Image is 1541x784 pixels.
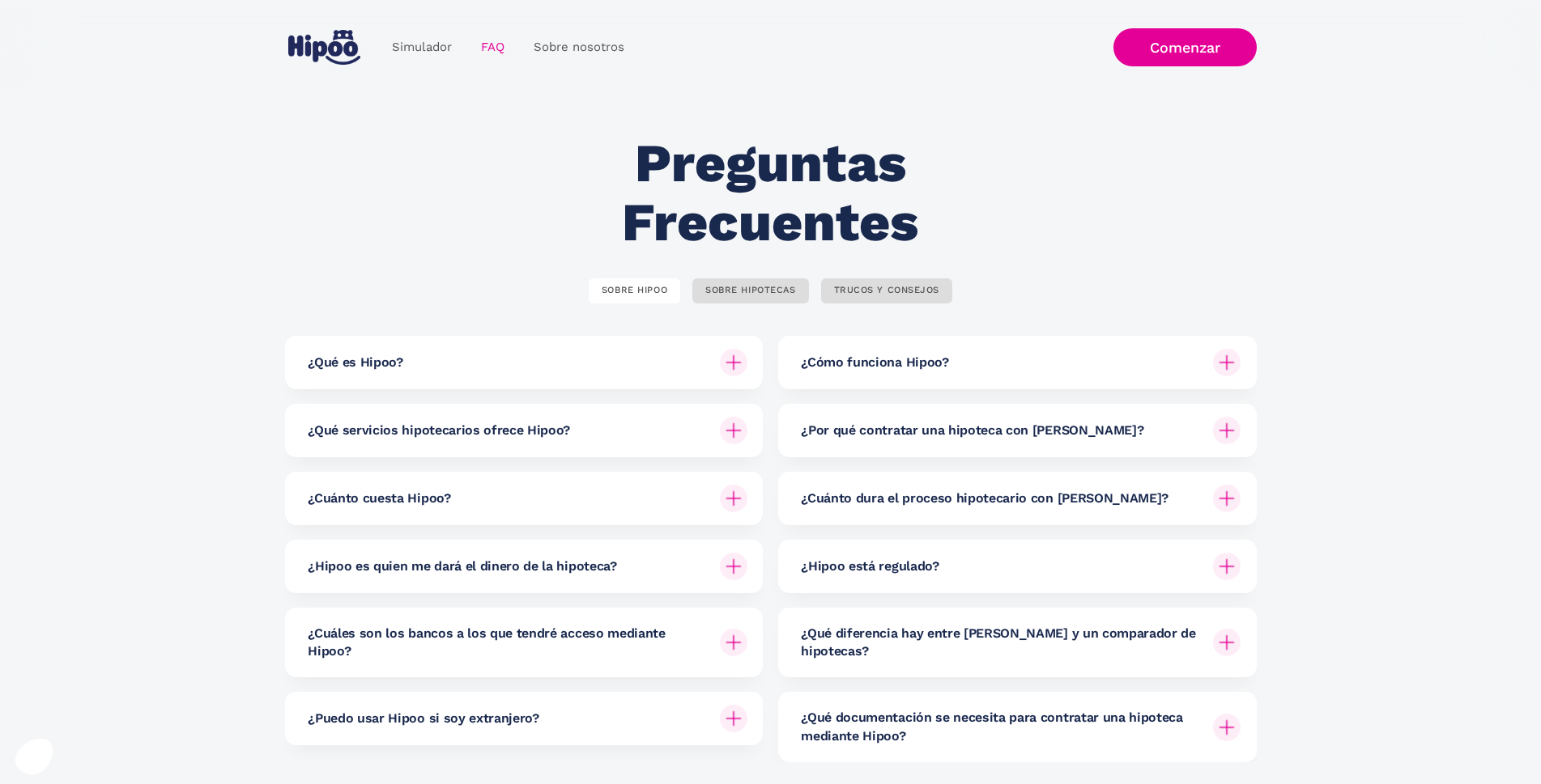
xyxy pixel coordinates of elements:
[377,32,466,63] a: Simulador
[801,625,1200,661] h6: ¿Qué diferencia hay entre [PERSON_NAME] y un comparador de hipotecas?
[519,32,639,63] a: Sobre nosotros
[466,32,519,63] a: FAQ
[308,557,616,575] h6: ¿Hipoo es quien me dará el dinero de la hipoteca?
[801,422,1143,439] h6: ¿Por qué contratar una hipoteca con [PERSON_NAME]?
[1113,28,1257,66] a: Comenzar
[602,285,667,297] div: SOBRE HIPOO
[801,709,1200,745] h6: ¿Qué documentación se necesita para contratar una hipoteca mediante Hipoo?
[705,285,795,297] div: SOBRE HIPOTECAS
[308,710,538,727] h6: ¿Puedo usar Hipoo si soy extranjero?
[285,23,364,71] a: home
[308,422,570,439] h6: ¿Qué servicios hipotecarios ofrece Hipoo?
[801,354,948,371] h6: ¿Cómo funciona Hipoo?
[834,285,940,297] div: TRUCOS Y CONSEJOS
[308,354,403,371] h6: ¿Qué es Hipoo?
[530,134,1011,252] h2: Preguntas Frecuentes
[308,489,450,507] h6: ¿Cuánto cuesta Hipoo?
[801,557,939,575] h6: ¿Hipoo está regulado?
[801,489,1169,507] h6: ¿Cuánto dura el proceso hipotecario con [PERSON_NAME]?
[308,625,707,661] h6: ¿Cuáles son los bancos a los que tendré acceso mediante Hipoo?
